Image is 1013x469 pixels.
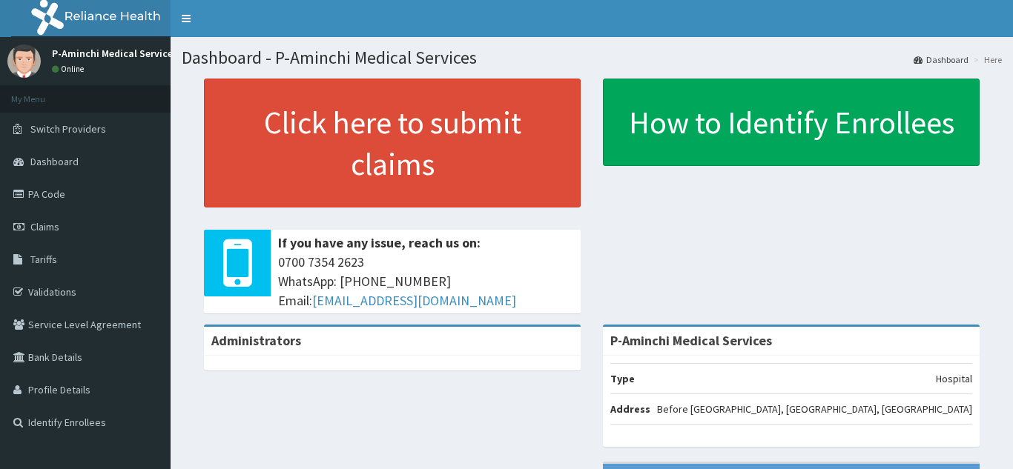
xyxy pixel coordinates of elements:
[610,372,635,385] b: Type
[30,155,79,168] span: Dashboard
[970,53,1002,66] li: Here
[610,402,650,416] b: Address
[211,332,301,349] b: Administrators
[312,292,516,309] a: [EMAIL_ADDRESS][DOMAIN_NAME]
[30,220,59,233] span: Claims
[914,53,969,66] a: Dashboard
[182,48,1002,67] h1: Dashboard - P-Aminchi Medical Services
[278,234,481,251] b: If you have any issue, reach us on:
[52,48,178,59] p: P-Aminchi Medical Services
[30,122,106,136] span: Switch Providers
[30,253,57,266] span: Tariffs
[603,79,980,166] a: How to Identify Enrollees
[936,371,972,386] p: Hospital
[278,253,573,310] span: 0700 7354 2623 WhatsApp: [PHONE_NUMBER] Email:
[204,79,581,207] a: Click here to submit claims
[610,332,772,349] strong: P-Aminchi Medical Services
[657,402,972,416] p: Before [GEOGRAPHIC_DATA], [GEOGRAPHIC_DATA], [GEOGRAPHIC_DATA]
[52,64,88,74] a: Online
[7,44,41,78] img: User Image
